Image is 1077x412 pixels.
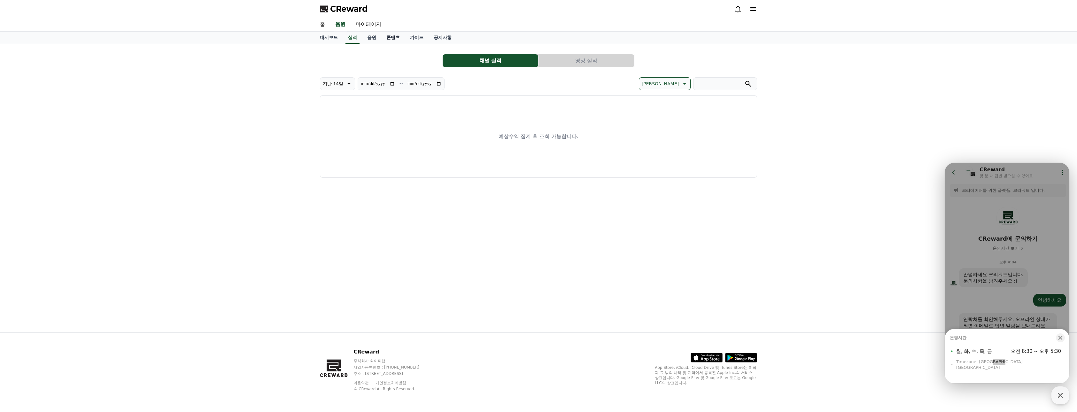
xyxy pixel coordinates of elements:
p: CReward [353,348,431,356]
a: 영상 실적 [538,54,634,67]
a: 공지사항 [429,32,457,44]
a: 마이페이지 [351,18,386,31]
a: 가이드 [405,32,429,44]
p: © CReward All Rights Reserved. [353,386,431,392]
p: App Store, iCloud, iCloud Drive 및 iTunes Store는 미국과 그 밖의 나라 및 지역에서 등록된 Apple Inc.의 서비스 상표입니다. Goo... [655,365,757,385]
iframe: Channel chat [945,163,1069,383]
a: 음원 [334,18,347,31]
a: 콘텐츠 [381,32,405,44]
p: 주식회사 와이피랩 [353,358,431,363]
p: [PERSON_NAME] [642,79,679,88]
a: 실적 [345,32,360,44]
a: 개인정보처리방침 [376,381,406,385]
p: 지난 14일 [323,79,343,88]
a: 채널 실적 [443,54,538,67]
a: 대시보드 [315,32,343,44]
a: 이용약관 [353,381,374,385]
a: 홈 [315,18,330,31]
span: CReward [330,4,368,14]
button: 영상 실적 [538,54,634,67]
p: 사업자등록번호 : [PHONE_NUMBER] [353,365,431,370]
button: 지난 14일 [320,77,355,90]
a: 음원 [362,32,381,44]
p: 예상수익 집계 후 조회 가능합니다. [499,133,578,140]
button: 채널 실적 [443,54,538,67]
p: ~ [399,80,403,88]
p: 주소 : [STREET_ADDRESS] [353,371,431,376]
a: CReward [320,4,368,14]
button: [PERSON_NAME] [639,77,691,90]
